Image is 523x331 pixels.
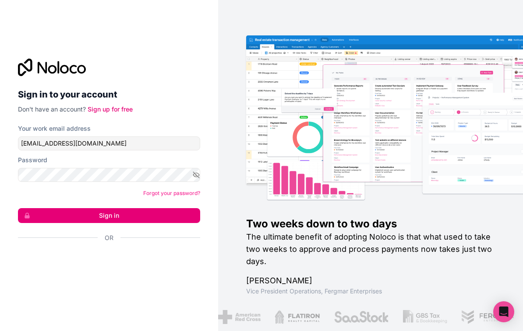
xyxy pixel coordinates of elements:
[88,105,133,113] a: Sign up for free
[458,310,512,324] img: /assets/fergmar-CudnrXN5.png
[18,136,200,150] input: Email address
[493,301,514,322] div: Open Intercom Messenger
[246,287,495,296] h1: Vice President Operations , Fergmar Enterprises
[215,310,257,324] img: /assets/american-red-cross-BAupjrZR.png
[18,124,91,133] label: Your work email address
[18,156,47,164] label: Password
[331,310,386,324] img: /assets/saastock-C6Zbiodz.png
[14,252,198,271] iframe: Sign in with Google Button
[246,275,495,287] h1: [PERSON_NAME]
[18,105,86,113] span: Don't have an account?
[246,231,495,268] h2: The ultimate benefit of adopting Noloco is that what used to take two weeks to approve and proces...
[18,168,200,182] input: Password
[400,310,445,324] img: /assets/gbstax-C-GtDUiK.png
[18,87,200,102] h2: Sign in to your account
[272,310,317,324] img: /assets/flatiron-C8eUkumj.png
[18,208,200,223] button: Sign in
[105,233,113,242] span: Or
[246,217,495,231] h1: Two weeks down to two days
[143,190,200,196] a: Forgot your password?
